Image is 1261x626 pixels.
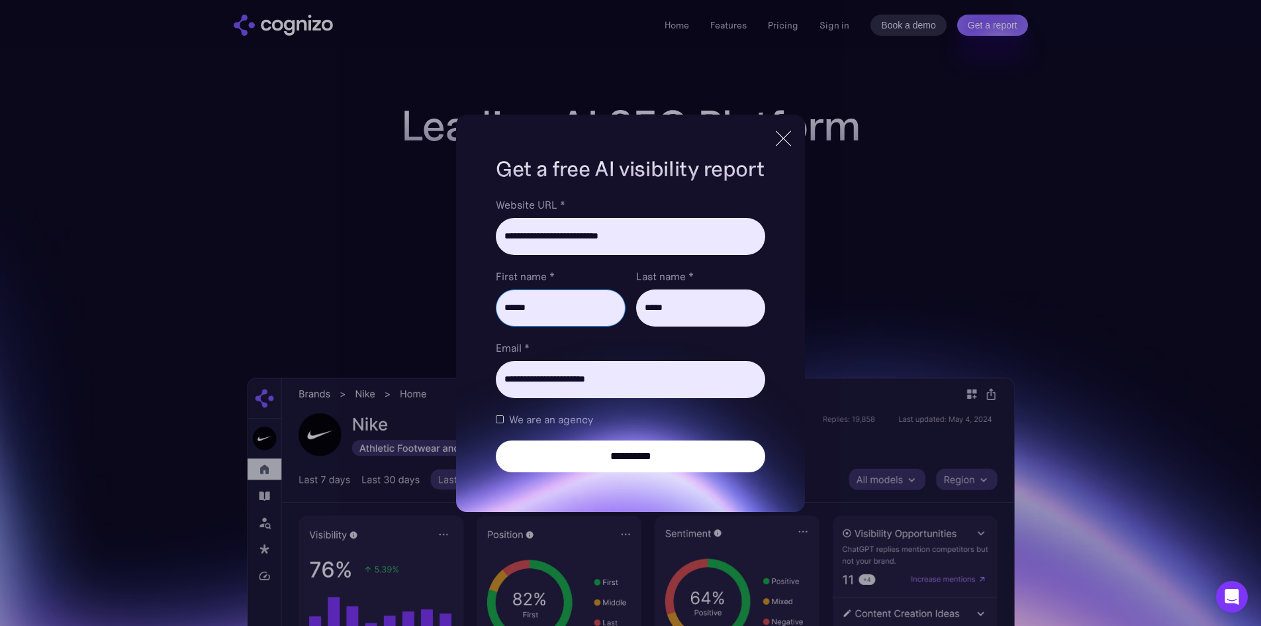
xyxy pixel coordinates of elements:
[496,268,625,284] label: First name *
[496,197,765,213] label: Website URL *
[509,411,593,427] span: We are an agency
[1216,581,1248,613] div: Open Intercom Messenger
[496,197,765,472] form: Brand Report Form
[496,340,765,356] label: Email *
[496,154,765,183] h1: Get a free AI visibility report
[636,268,765,284] label: Last name *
